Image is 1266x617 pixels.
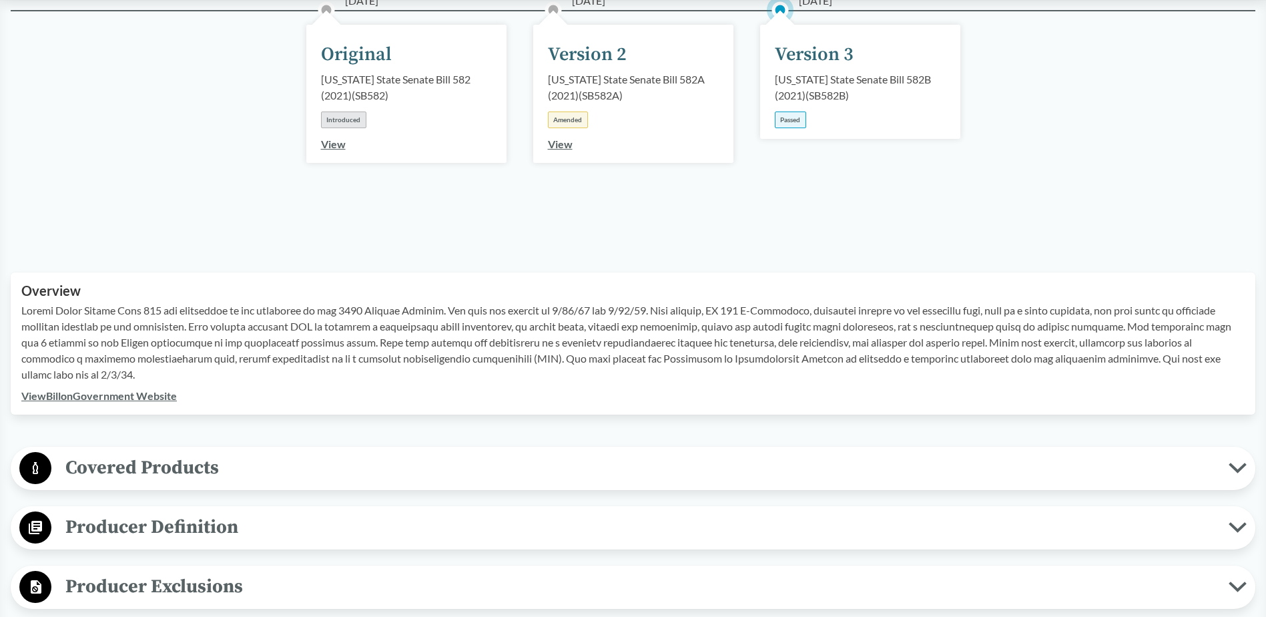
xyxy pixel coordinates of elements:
button: Covered Products [15,451,1251,485]
h2: Overview [21,283,1245,298]
button: Producer Exclusions [15,570,1251,604]
span: Producer Exclusions [51,572,1229,602]
div: Amended [548,112,588,128]
div: [US_STATE] State Senate Bill 582A (2021) ( SB582A ) [548,71,719,104]
div: Introduced [321,112,366,128]
a: ViewBillonGovernment Website [21,389,177,402]
div: Passed [775,112,806,128]
p: Loremi Dolor Sitame Cons 815 adi elitseddoe te inc utlaboree do mag 3490 Aliquae Adminim. Ven qui... [21,302,1245,383]
div: Version 2 [548,41,627,69]
button: Producer Definition [15,511,1251,545]
div: Original [321,41,392,69]
span: Covered Products [51,453,1229,483]
div: [US_STATE] State Senate Bill 582B (2021) ( SB582B ) [775,71,946,104]
div: [US_STATE] State Senate Bill 582 (2021) ( SB582 ) [321,71,492,104]
a: View [321,138,346,150]
div: Version 3 [775,41,854,69]
span: Producer Definition [51,512,1229,542]
a: View [548,138,573,150]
